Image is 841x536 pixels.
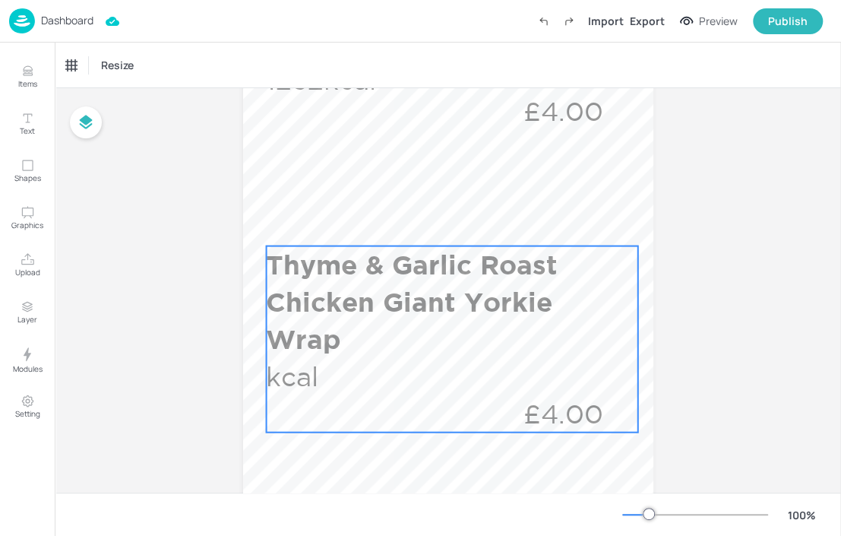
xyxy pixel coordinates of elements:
[588,13,624,29] div: Import
[523,398,603,427] span: £4.00
[9,8,35,33] img: logo-86c26b7e.jpg
[630,13,665,29] div: Export
[768,13,808,30] div: Publish
[753,8,823,34] button: Publish
[266,249,558,354] span: Thyme & Garlic Roast Chicken Giant Yorkie Wrap
[41,15,93,26] p: Dashboard
[671,10,747,33] button: Preview
[266,361,318,390] span: kcal
[266,65,376,94] span: 1232kcal
[556,8,582,34] label: Redo (Ctrl + Y)
[783,507,820,523] div: 100 %
[530,8,556,34] label: Undo (Ctrl + Z)
[98,57,137,73] span: Resize
[699,13,738,30] div: Preview
[523,96,603,125] span: £4.00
